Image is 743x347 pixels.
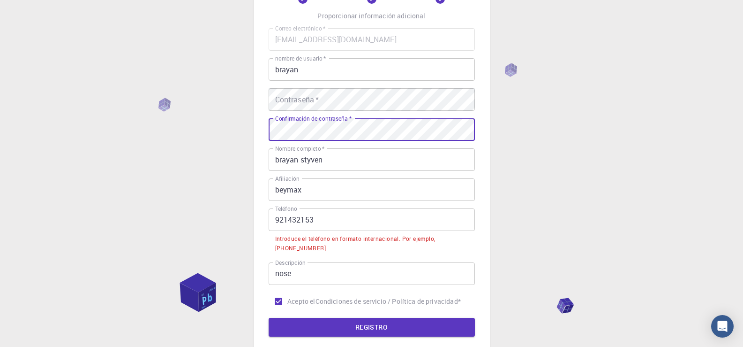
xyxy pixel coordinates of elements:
font: Afiliación [275,175,300,183]
font: REGISTRO [355,323,388,332]
button: REGISTRO [269,318,475,337]
font: Teléfono [275,205,297,213]
a: Condiciones de servicio / Política de privacidad* [315,297,461,306]
font: Nombre completo [275,145,321,153]
font: Condiciones de servicio / Política de privacidad [315,297,458,306]
font: Acepto el [287,297,315,306]
font: Proporcionar información adicional [317,11,425,20]
font: Descripción [275,259,306,267]
div: Abrir Intercom Messenger [711,315,734,338]
font: Introduce el teléfono en formato internacional. Por ejemplo, [PHONE_NUMBER] [275,235,435,252]
font: Correo electrónico [275,24,322,32]
font: Confirmación de contraseña [275,115,348,123]
font: nombre de usuario [275,54,323,62]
